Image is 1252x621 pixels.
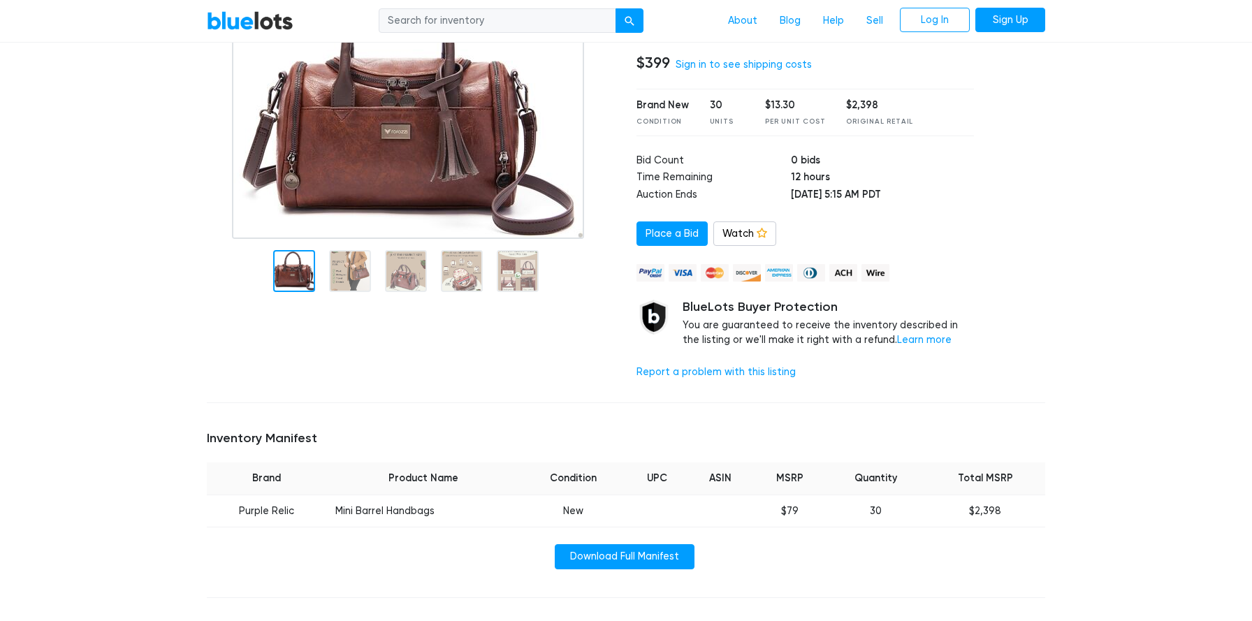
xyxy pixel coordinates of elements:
[797,264,825,282] img: diners_club-c48f30131b33b1bb0e5d0e2dbd43a8bea4cb12cb2961413e2f4250e06c020426.png
[753,462,827,495] th: MSRP
[765,264,793,282] img: american_express-ae2a9f97a040b4b41f6397f7637041a5861d5f99d0716c09922aba4e24c8547d.png
[327,495,521,527] td: Mini Barrel Handbags
[733,264,761,282] img: discover-82be18ecfda2d062aad2762c1ca80e2d36a4073d45c9e0ffae68cd515fbd3d32.png
[636,221,708,247] a: Place a Bid
[717,8,769,34] a: About
[626,462,687,495] th: UPC
[861,264,889,282] img: wire-908396882fe19aaaffefbd8e17b12f2f29708bd78693273c0e28e3a24408487f.png
[520,495,626,527] td: New
[765,98,825,113] div: $13.30
[812,8,855,34] a: Help
[555,544,694,569] a: Download Full Manifest
[683,300,974,348] div: You are guaranteed to receive the inventory described in the listing or we'll make it right with ...
[710,98,745,113] div: 30
[900,8,970,33] a: Log In
[636,153,791,170] td: Bid Count
[925,462,1045,495] th: Total MSRP
[636,54,670,72] h4: $399
[769,8,812,34] a: Blog
[925,495,1045,527] td: $2,398
[846,117,913,127] div: Original Retail
[520,462,626,495] th: Condition
[687,462,752,495] th: ASIN
[327,462,521,495] th: Product Name
[207,495,327,527] td: Purple Relic
[827,495,926,527] td: 30
[379,8,616,34] input: Search for inventory
[713,221,776,247] a: Watch
[829,264,857,282] img: ach-b7992fed28a4f97f893c574229be66187b9afb3f1a8d16a4691d3d3140a8ab00.png
[207,10,293,31] a: BlueLots
[683,300,974,315] h5: BlueLots Buyer Protection
[846,98,913,113] div: $2,398
[207,462,327,495] th: Brand
[791,170,974,187] td: 12 hours
[765,117,825,127] div: Per Unit Cost
[855,8,894,34] a: Sell
[791,187,974,205] td: [DATE] 5:15 AM PDT
[636,187,791,205] td: Auction Ends
[897,334,952,346] a: Learn more
[753,495,827,527] td: $79
[669,264,697,282] img: visa-79caf175f036a155110d1892330093d4c38f53c55c9ec9e2c3a54a56571784bb.png
[636,117,689,127] div: Condition
[975,8,1045,33] a: Sign Up
[636,300,671,335] img: buyer_protection_shield-3b65640a83011c7d3ede35a8e5a80bfdfaa6a97447f0071c1475b91a4b0b3d01.png
[710,117,745,127] div: Units
[636,264,664,282] img: paypal_credit-80455e56f6e1299e8d57f40c0dcee7b8cd4ae79b9eccbfc37e2480457ba36de9.png
[636,98,689,113] div: Brand New
[636,170,791,187] td: Time Remaining
[791,153,974,170] td: 0 bids
[701,264,729,282] img: mastercard-42073d1d8d11d6635de4c079ffdb20a4f30a903dc55d1612383a1b395dd17f39.png
[827,462,926,495] th: Quantity
[207,431,1045,446] h5: Inventory Manifest
[676,59,812,71] a: Sign in to see shipping costs
[636,366,796,378] a: Report a problem with this listing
